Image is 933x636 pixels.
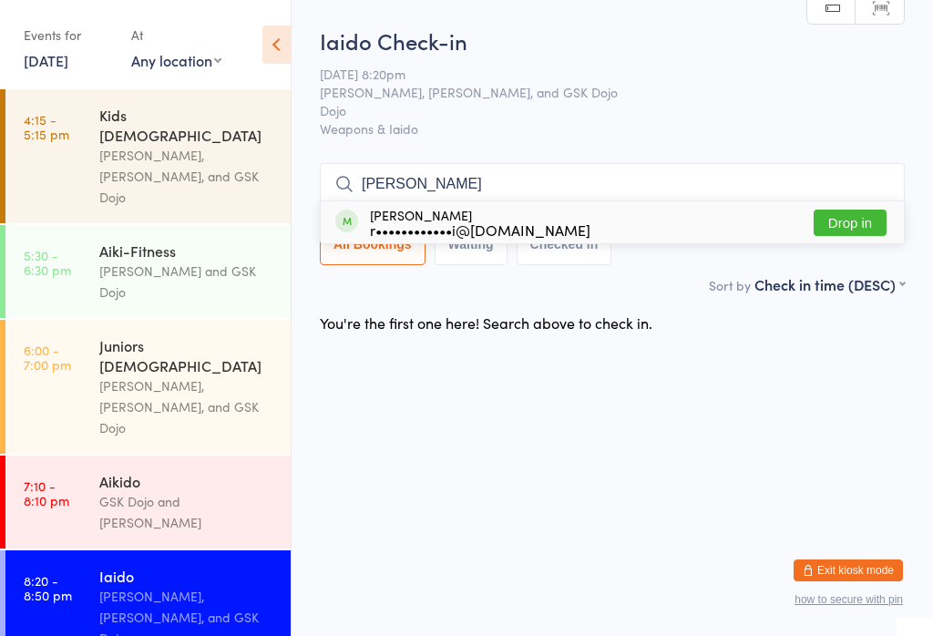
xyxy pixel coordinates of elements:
[320,83,877,101] span: [PERSON_NAME], [PERSON_NAME], and GSK Dojo
[99,375,275,438] div: [PERSON_NAME], [PERSON_NAME], and GSK Dojo
[320,119,905,138] span: Weapons & Iaido
[5,320,291,454] a: 6:00 -7:00 pmJuniors [DEMOGRAPHIC_DATA][PERSON_NAME], [PERSON_NAME], and GSK Dojo
[795,593,903,606] button: how to secure with pin
[99,491,275,533] div: GSK Dojo and [PERSON_NAME]
[99,335,275,375] div: Juniors [DEMOGRAPHIC_DATA]
[320,223,425,265] button: All Bookings
[517,223,612,265] button: Checked in
[320,26,905,56] h2: Iaido Check-in
[131,20,221,50] div: At
[99,145,275,208] div: [PERSON_NAME], [PERSON_NAME], and GSK Dojo
[24,20,113,50] div: Events for
[131,50,221,70] div: Any location
[99,261,275,303] div: [PERSON_NAME] and GSK Dojo
[370,208,590,237] div: [PERSON_NAME]
[99,241,275,261] div: Aiki-Fitness
[99,471,275,491] div: Aikido
[24,248,71,277] time: 5:30 - 6:30 pm
[99,566,275,586] div: Iaido
[435,223,508,265] button: Waiting
[320,313,652,333] div: You're the first one here! Search above to check in.
[814,210,887,236] button: Drop in
[320,101,877,119] span: Dojo
[320,163,905,205] input: Search
[370,222,590,237] div: r••••••••••••i@[DOMAIN_NAME]
[24,478,69,508] time: 7:10 - 8:10 pm
[754,274,905,294] div: Check in time (DESC)
[5,89,291,223] a: 4:15 -5:15 pmKids [DEMOGRAPHIC_DATA][PERSON_NAME], [PERSON_NAME], and GSK Dojo
[709,276,751,294] label: Sort by
[5,225,291,318] a: 5:30 -6:30 pmAiki-Fitness[PERSON_NAME] and GSK Dojo
[794,559,903,581] button: Exit kiosk mode
[320,65,877,83] span: [DATE] 8:20pm
[24,50,68,70] a: [DATE]
[24,573,72,602] time: 8:20 - 8:50 pm
[5,456,291,549] a: 7:10 -8:10 pmAikidoGSK Dojo and [PERSON_NAME]
[24,112,69,141] time: 4:15 - 5:15 pm
[99,105,275,145] div: Kids [DEMOGRAPHIC_DATA]
[24,343,71,372] time: 6:00 - 7:00 pm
